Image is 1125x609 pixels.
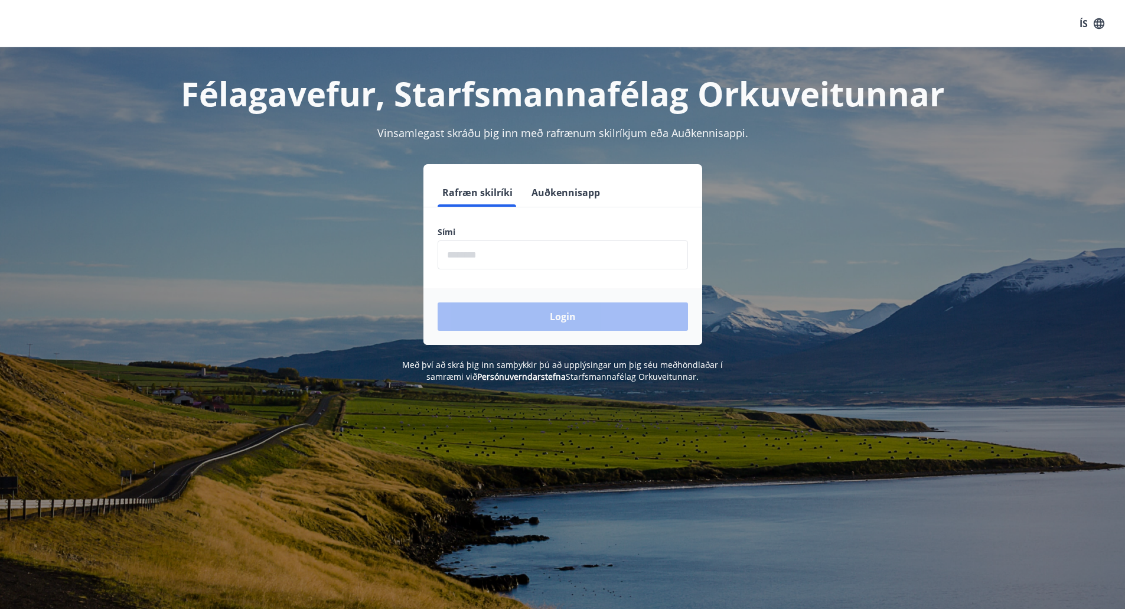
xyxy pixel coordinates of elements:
a: Persónuverndarstefna [477,371,566,382]
button: Rafræn skilríki [438,178,517,207]
button: ÍS [1073,13,1111,34]
span: Með því að skrá þig inn samþykkir þú að upplýsingar um þig séu meðhöndlaðar í samræmi við Starfsm... [402,359,723,382]
button: Auðkennisapp [527,178,605,207]
h1: Félagavefur, Starfsmannafélag Orkuveitunnar [152,71,974,116]
label: Sími [438,226,688,238]
span: Vinsamlegast skráðu þig inn með rafrænum skilríkjum eða Auðkennisappi. [377,126,748,140]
